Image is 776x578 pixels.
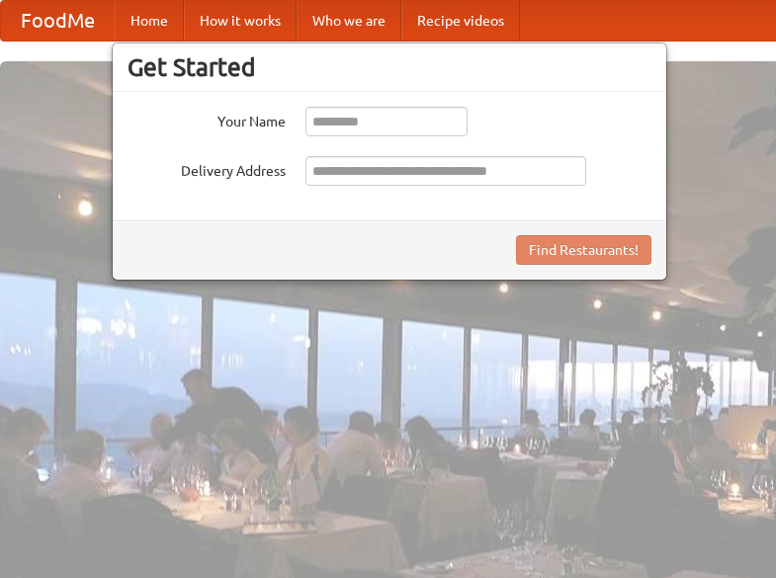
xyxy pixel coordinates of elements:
[184,1,297,41] a: How it works
[1,1,115,41] a: FoodMe
[128,52,651,82] h3: Get Started
[297,1,401,41] a: Who we are
[516,235,651,265] button: Find Restaurants!
[128,156,286,181] label: Delivery Address
[128,107,286,131] label: Your Name
[401,1,520,41] a: Recipe videos
[115,1,184,41] a: Home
